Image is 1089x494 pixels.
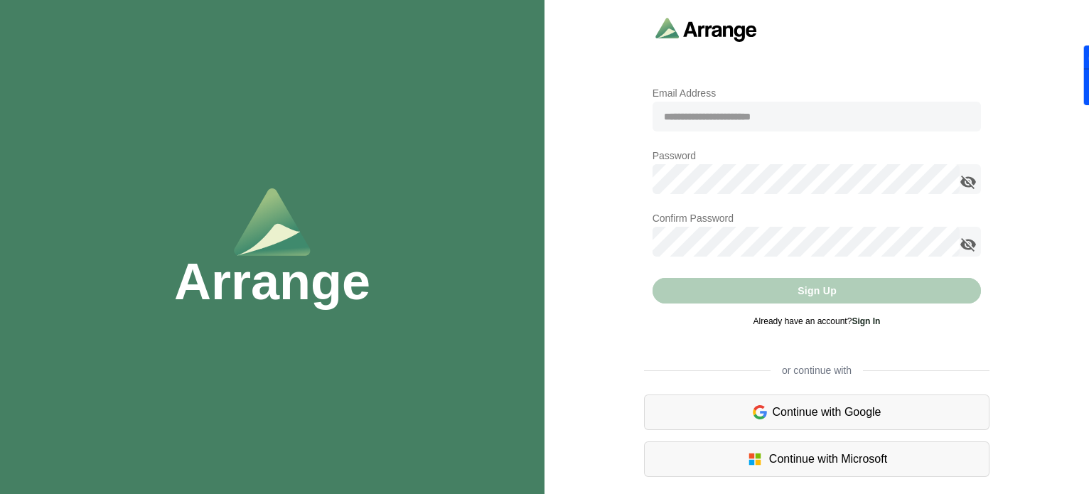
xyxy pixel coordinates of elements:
[653,85,982,102] p: Email Address
[771,363,863,377] span: or continue with
[852,316,880,326] a: Sign In
[960,173,977,190] i: appended action
[753,316,881,326] span: Already have an account?
[746,451,763,468] img: microsoft-logo.7cf64d5f.svg
[644,394,990,430] div: Continue with Google
[174,256,370,307] h1: Arrange
[655,17,757,42] img: arrangeai-name-small-logo.4d2b8aee.svg
[960,236,977,253] i: appended action
[653,210,982,227] p: Confirm Password
[653,147,982,164] p: Password
[644,441,990,477] div: Continue with Microsoft
[753,404,767,421] img: google-logo.6d399ca0.svg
